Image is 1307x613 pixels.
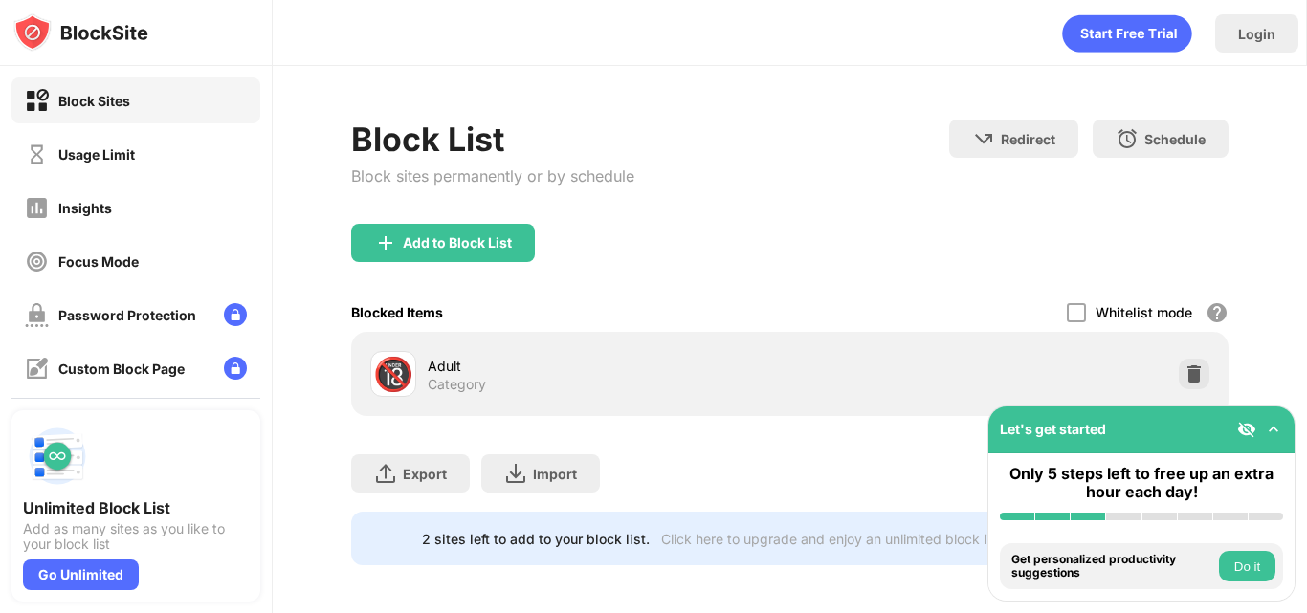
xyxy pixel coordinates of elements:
button: Do it [1219,551,1275,581]
div: Whitelist mode [1096,304,1192,320]
img: password-protection-off.svg [25,303,49,327]
img: customize-block-page-off.svg [25,357,49,381]
div: Block Sites [58,93,130,109]
div: Import [533,466,577,482]
div: Custom Block Page [58,361,185,377]
img: insights-off.svg [25,196,49,220]
div: Unlimited Block List [23,498,249,517]
div: Get personalized productivity suggestions [1011,553,1214,580]
div: Login [1238,26,1275,42]
img: focus-off.svg [25,250,49,274]
div: Go Unlimited [23,559,139,590]
div: Category [428,376,486,393]
img: eye-not-visible.svg [1237,420,1256,439]
div: animation [1062,14,1192,53]
img: block-on.svg [25,89,49,113]
div: 🔞 [373,355,413,394]
div: Usage Limit [58,146,135,163]
div: Insights [58,200,112,216]
div: Blocked Items [351,304,443,320]
img: push-block-list.svg [23,422,92,491]
div: Add to Block List [403,235,512,251]
img: lock-menu.svg [224,303,247,326]
div: Password Protection [58,307,196,323]
img: time-usage-off.svg [25,142,49,166]
div: Adult [428,356,790,376]
div: Block sites permanently or by schedule [351,166,634,186]
div: Click here to upgrade and enjoy an unlimited block list. [661,531,1005,547]
img: omni-setup-toggle.svg [1264,420,1283,439]
div: Block List [351,120,634,159]
div: Focus Mode [58,253,139,270]
div: Add as many sites as you like to your block list [23,521,249,552]
div: Only 5 steps left to free up an extra hour each day! [1000,465,1283,501]
div: Redirect [1001,131,1055,147]
div: Export [403,466,447,482]
div: Schedule [1144,131,1206,147]
div: Let's get started [1000,421,1106,437]
div: 2 sites left to add to your block list. [422,531,650,547]
img: lock-menu.svg [224,357,247,380]
img: logo-blocksite.svg [13,13,148,52]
